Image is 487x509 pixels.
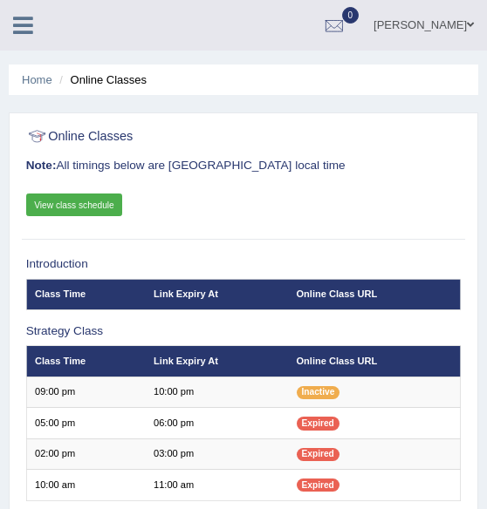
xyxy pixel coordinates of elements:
[342,7,360,24] span: 0
[26,438,146,469] td: 02:00 pm
[22,73,52,86] a: Home
[26,159,462,173] h3: All timings below are [GEOGRAPHIC_DATA] local time
[26,279,146,309] th: Class Time
[146,408,288,438] td: 06:00 pm
[297,386,340,399] span: Inactive
[26,159,57,172] b: Note:
[55,71,147,88] li: Online Classes
[297,417,340,430] span: Expired
[26,470,146,500] td: 10:00 am
[26,258,462,271] h3: Introduction
[26,346,146,377] th: Class Time
[26,126,296,148] h2: Online Classes
[146,470,288,500] td: 11:00 am
[26,377,146,407] td: 09:00 pm
[297,478,340,492] span: Expired
[146,377,288,407] td: 10:00 pm
[146,346,288,377] th: Link Expiry At
[26,325,462,338] h3: Strategy Class
[146,279,288,309] th: Link Expiry At
[26,408,146,438] td: 05:00 pm
[288,279,461,309] th: Online Class URL
[26,193,123,216] a: View class schedule
[288,346,461,377] th: Online Class URL
[146,438,288,469] td: 03:00 pm
[297,448,340,461] span: Expired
